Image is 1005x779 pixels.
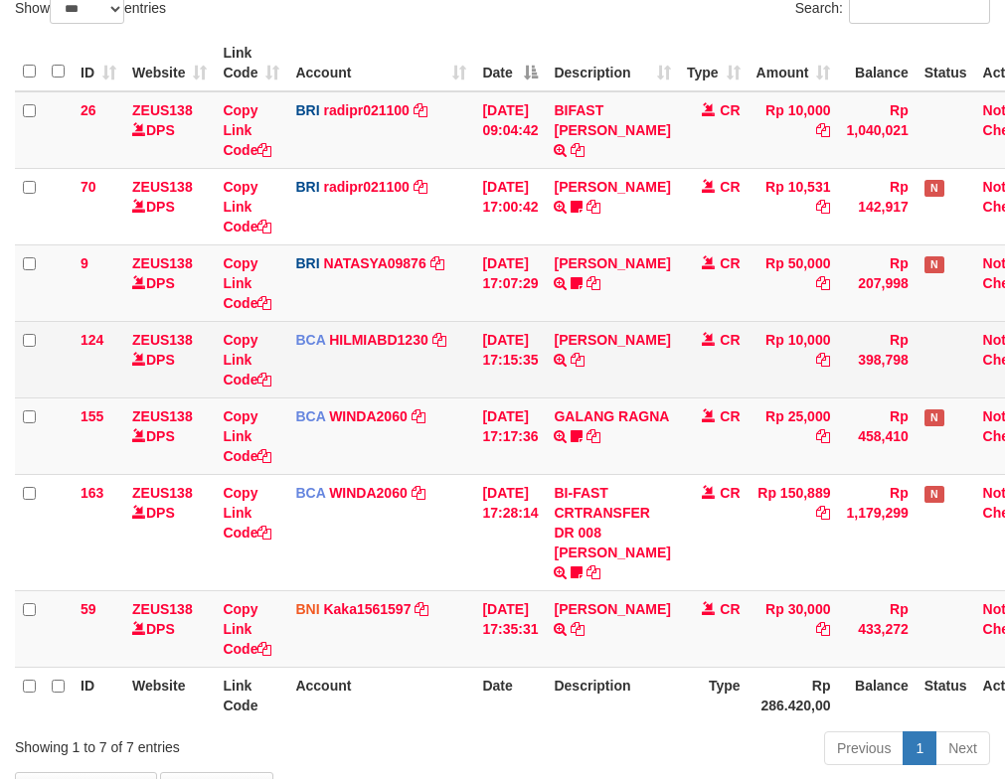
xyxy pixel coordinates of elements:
td: DPS [124,474,215,590]
td: Rp 142,917 [838,168,916,244]
a: Copy HILMIABD1230 to clipboard [432,332,446,348]
a: WINDA2060 [329,408,408,424]
a: Copy WINDA ANDRIANI to clipboard [586,199,600,215]
a: Copy Link Code [223,179,271,234]
a: ZEUS138 [132,601,193,617]
a: Copy Link Code [223,102,271,158]
td: Rp 433,272 [838,590,916,667]
a: Copy NATASYA09876 to clipboard [430,255,444,271]
th: Rp 286.420,00 [749,667,839,723]
a: Copy WINDA2060 to clipboard [412,485,425,501]
th: Balance [838,35,916,91]
span: BCA [295,332,325,348]
a: ZEUS138 [132,408,193,424]
span: CR [720,601,740,617]
a: Copy Link Code [223,601,271,657]
span: BRI [295,102,319,118]
td: Rp 1,040,021 [838,91,916,169]
a: Copy Link Code [223,408,271,464]
span: 9 [81,255,88,271]
a: Copy Rp 25,000 to clipboard [816,428,830,444]
span: Has Note [924,486,944,503]
td: Rp 398,798 [838,321,916,397]
a: Copy Rp 10,000 to clipboard [816,352,830,368]
span: 124 [81,332,103,348]
a: Copy BIFAST ERIKA S PAUN to clipboard [571,142,585,158]
td: [DATE] 17:17:36 [474,397,546,474]
td: Rp 50,000 [749,244,839,321]
span: 59 [81,601,96,617]
a: NATASYA09876 [323,255,425,271]
td: [DATE] 17:35:31 [474,590,546,667]
span: BCA [295,485,325,501]
span: CR [720,102,740,118]
a: Copy BI-FAST CRTRANSFER DR 008 ALAN TANOF to clipboard [586,564,600,580]
td: Rp 1,179,299 [838,474,916,590]
a: ZEUS138 [132,332,193,348]
a: Copy Kaka1561597 to clipboard [415,601,428,617]
a: Copy radipr021100 to clipboard [414,102,427,118]
th: Account [287,667,474,723]
td: [DATE] 17:07:29 [474,244,546,321]
th: Balance [838,667,916,723]
th: Link Code [215,667,287,723]
span: CR [720,485,740,501]
a: HILMIABD1230 [329,332,428,348]
a: ZEUS138 [132,255,193,271]
td: DPS [124,321,215,397]
td: Rp 30,000 [749,590,839,667]
th: Status [917,35,975,91]
th: Date: activate to sort column descending [474,35,546,91]
span: CR [720,332,740,348]
th: Website [124,667,215,723]
a: [PERSON_NAME] [554,179,670,195]
th: Website: activate to sort column ascending [124,35,215,91]
th: Account: activate to sort column ascending [287,35,474,91]
a: Copy Rp 10,000 to clipboard [816,122,830,138]
a: Previous [824,731,904,765]
td: [DATE] 17:00:42 [474,168,546,244]
td: Rp 207,998 [838,244,916,321]
th: ID [73,667,124,723]
td: Rp 10,531 [749,168,839,244]
a: Copy DANA ANDINAZARUDI to clipboard [586,275,600,291]
span: 70 [81,179,96,195]
span: BRI [295,179,319,195]
span: BCA [295,408,325,424]
span: Has Note [924,180,944,197]
span: CR [720,179,740,195]
th: Date [474,667,546,723]
span: BRI [295,255,319,271]
span: BNI [295,601,319,617]
th: Type: activate to sort column ascending [679,35,749,91]
a: Copy GALANG RAGNA to clipboard [586,428,600,444]
th: Description [546,667,678,723]
a: Kaka1561597 [323,601,411,617]
div: Showing 1 to 7 of 7 entries [15,729,404,757]
a: [PERSON_NAME] [554,601,670,617]
td: Rp 10,000 [749,321,839,397]
a: Copy WINDA2060 to clipboard [412,408,425,424]
td: Rp 25,000 [749,397,839,474]
span: Has Note [924,409,944,426]
th: Link Code: activate to sort column ascending [215,35,287,91]
a: 1 [903,731,936,765]
td: Rp 150,889 [749,474,839,590]
a: Copy DEDY WAHYUDI to clipboard [571,352,585,368]
td: BI-FAST CRTRANSFER DR 008 [PERSON_NAME] [546,474,678,590]
th: ID: activate to sort column ascending [73,35,124,91]
td: [DATE] 09:04:42 [474,91,546,169]
a: GALANG RAGNA [554,408,668,424]
a: Next [935,731,990,765]
th: Type [679,667,749,723]
td: Rp 10,000 [749,91,839,169]
td: DPS [124,91,215,169]
a: Copy Link Code [223,332,271,388]
a: [PERSON_NAME] [554,255,670,271]
a: radipr021100 [323,179,409,195]
span: Has Note [924,256,944,273]
th: Status [917,667,975,723]
span: 155 [81,408,103,424]
a: Copy Link Code [223,485,271,541]
a: Copy Link Code [223,255,271,311]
